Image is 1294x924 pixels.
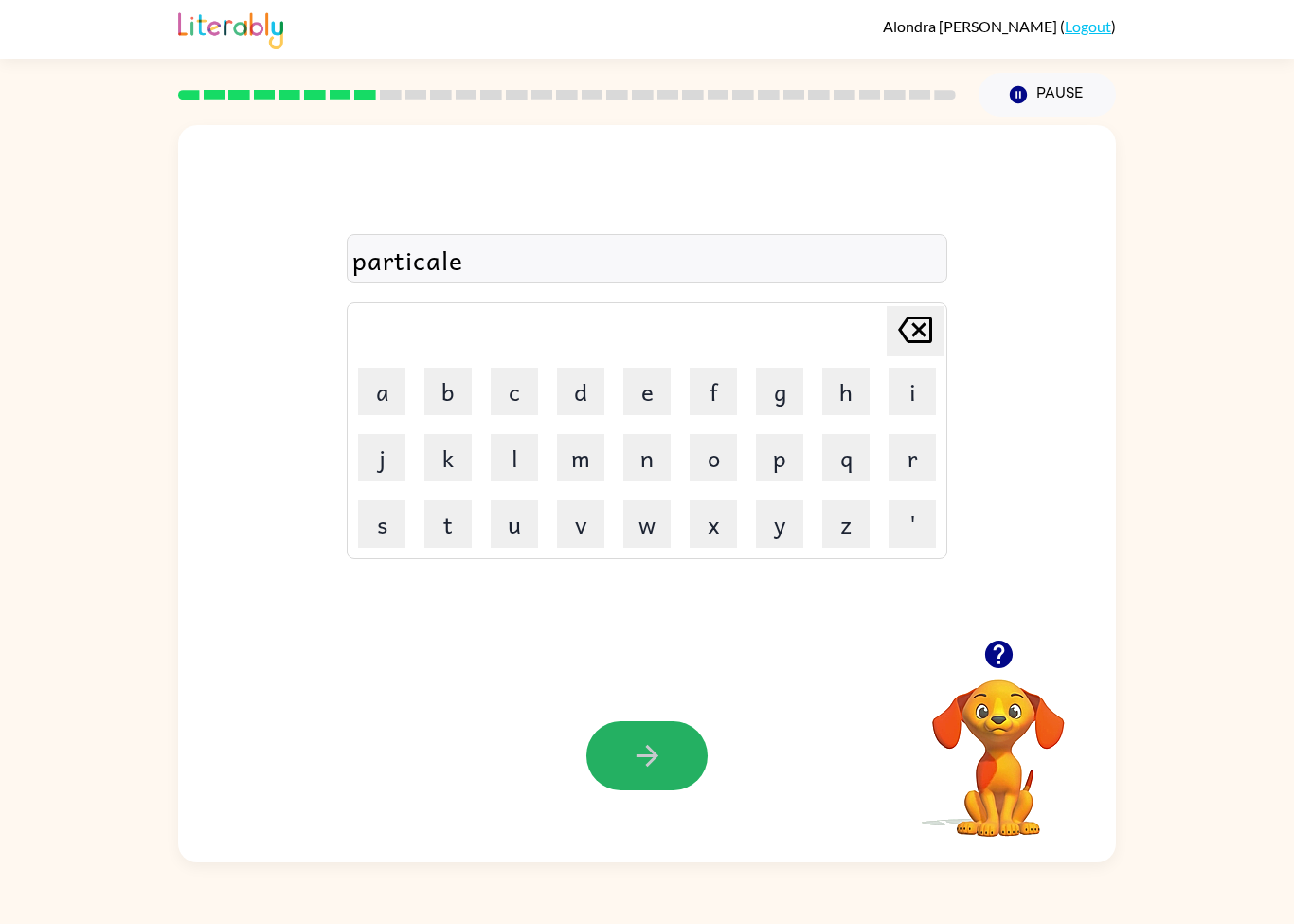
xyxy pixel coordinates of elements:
button: v [557,500,604,548]
button: h [822,368,870,415]
video: Your browser must support playing .mp4 files to use Literably. Please try using another browser. [904,650,1093,840]
button: d [557,368,604,415]
button: q [822,434,870,481]
button: i [889,368,936,415]
button: u [491,500,538,548]
button: k [424,434,472,481]
button: ' [889,500,936,548]
button: g [756,368,803,415]
button: c [491,368,538,415]
button: a [358,368,405,415]
a: Logout [1065,17,1111,35]
button: f [690,368,737,415]
button: w [623,500,671,548]
button: r [889,434,936,481]
button: l [491,434,538,481]
img: Literably [178,8,283,49]
button: p [756,434,803,481]
button: t [424,500,472,548]
div: ( ) [883,17,1116,35]
button: s [358,500,405,548]
div: particale [352,240,942,280]
button: n [623,434,671,481]
button: m [557,434,604,481]
button: z [822,500,870,548]
button: b [424,368,472,415]
button: x [690,500,737,548]
button: e [623,368,671,415]
span: Alondra [PERSON_NAME] [883,17,1060,35]
button: o [690,434,737,481]
button: y [756,500,803,548]
button: j [358,434,405,481]
button: Pause [979,73,1116,117]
